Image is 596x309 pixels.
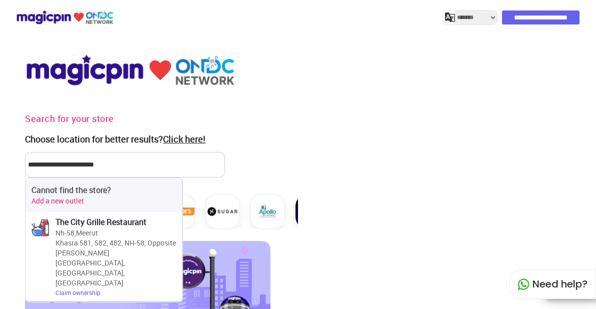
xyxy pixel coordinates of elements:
[163,133,205,145] u: Click here!
[25,133,205,146] div: Choose location for better results?
[29,216,51,238] img: 4Tfm5FcuBdp-fftZ9k5PFQH6tGHzZydxjnTERkVA3M00avNoUdj7QfV_sb3GLrQqZSW6_6f6iyFzqvrDWe8DQyQLj50
[16,8,113,26] img: ondc-logo-new-small.8a59708e.svg
[25,55,235,85] img: ondc-logo-new.85ceabc7.svg
[55,288,178,297] div: Claim ownership
[295,194,330,229] img: icon
[250,194,285,229] img: icon
[445,12,455,22] img: j2MGCQAAAABJRU5ErkJggg==
[55,228,178,238] div: Nh-58 , Meerut
[31,184,176,196] p: Cannot find the store?
[205,194,240,229] img: icon
[55,238,178,288] div: Khasra 581, 582, 482, NH-58, Opposite [PERSON_NAME][GEOGRAPHIC_DATA], [GEOGRAPHIC_DATA], [GEOGRAP...
[55,216,178,228] div: The City Grille Restaurant
[31,196,176,206] p: Add a new outlet
[517,278,529,290] img: whatapp_green.7240e66a.svg
[509,269,596,299] div: Need help?
[25,110,298,127] h3: Search for your store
